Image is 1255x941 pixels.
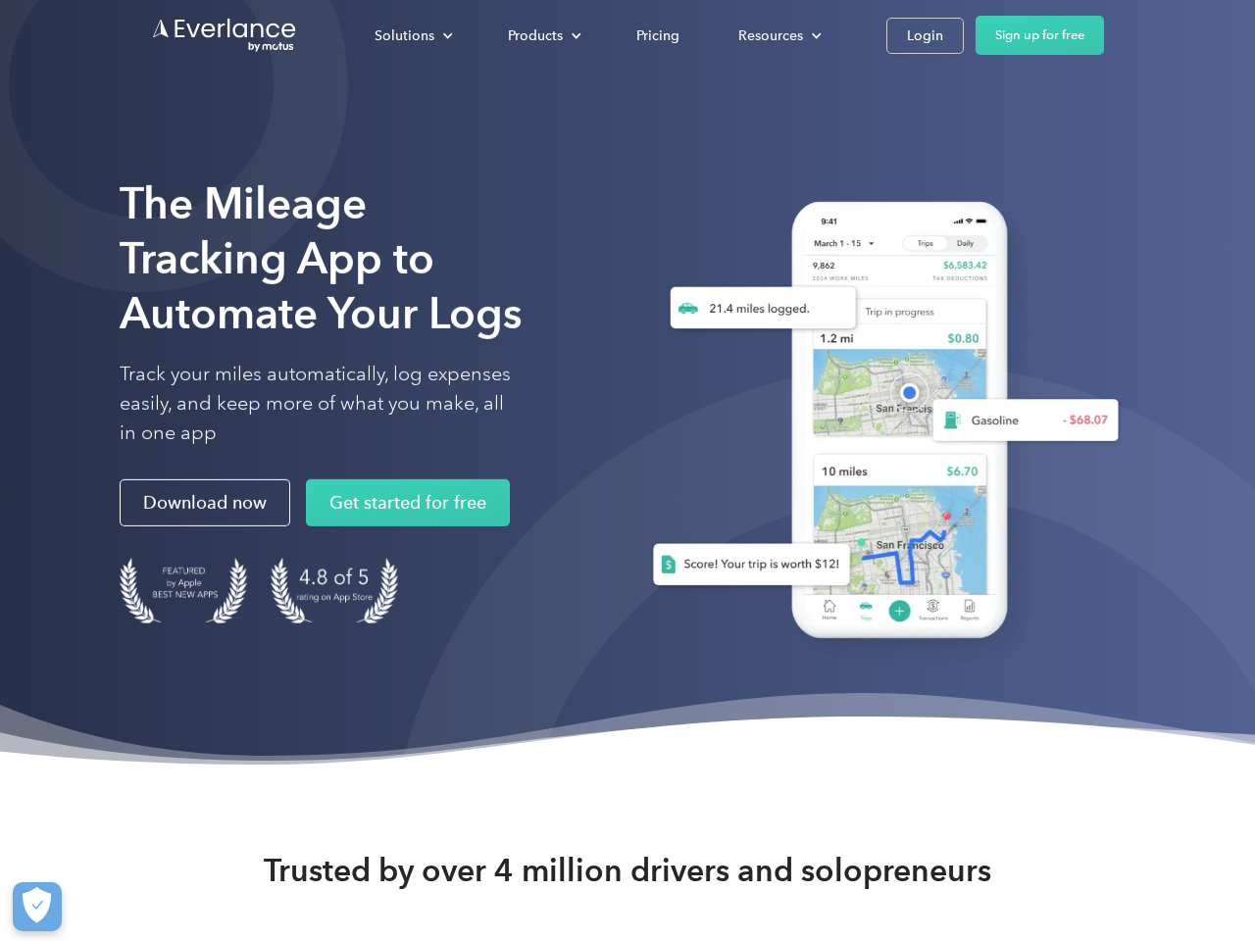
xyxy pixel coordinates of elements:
img: Badge for Featured by Apple Best New Apps [120,558,247,623]
div: Solutions [375,24,434,48]
div: Resources [719,19,837,53]
a: Pricing [617,19,699,53]
div: Login [907,24,943,48]
div: Products [508,24,563,48]
div: Products [488,19,597,53]
a: Download now [120,479,290,526]
strong: Trusted by over 4 million drivers and solopreneurs [264,851,991,890]
a: Get started for free [306,479,510,526]
p: Track your miles automatically, log expenses easily, and keep more of what you make, all in one app [120,360,512,448]
div: Solutions [355,19,469,53]
div: Pricing [636,24,679,48]
button: Cookies Settings [13,882,62,931]
a: Sign up for free [976,16,1104,55]
a: Login [886,18,964,54]
img: 4.9 out of 5 stars on the app store [271,558,398,623]
div: Resources [738,24,803,48]
a: Go to homepage [151,17,298,54]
